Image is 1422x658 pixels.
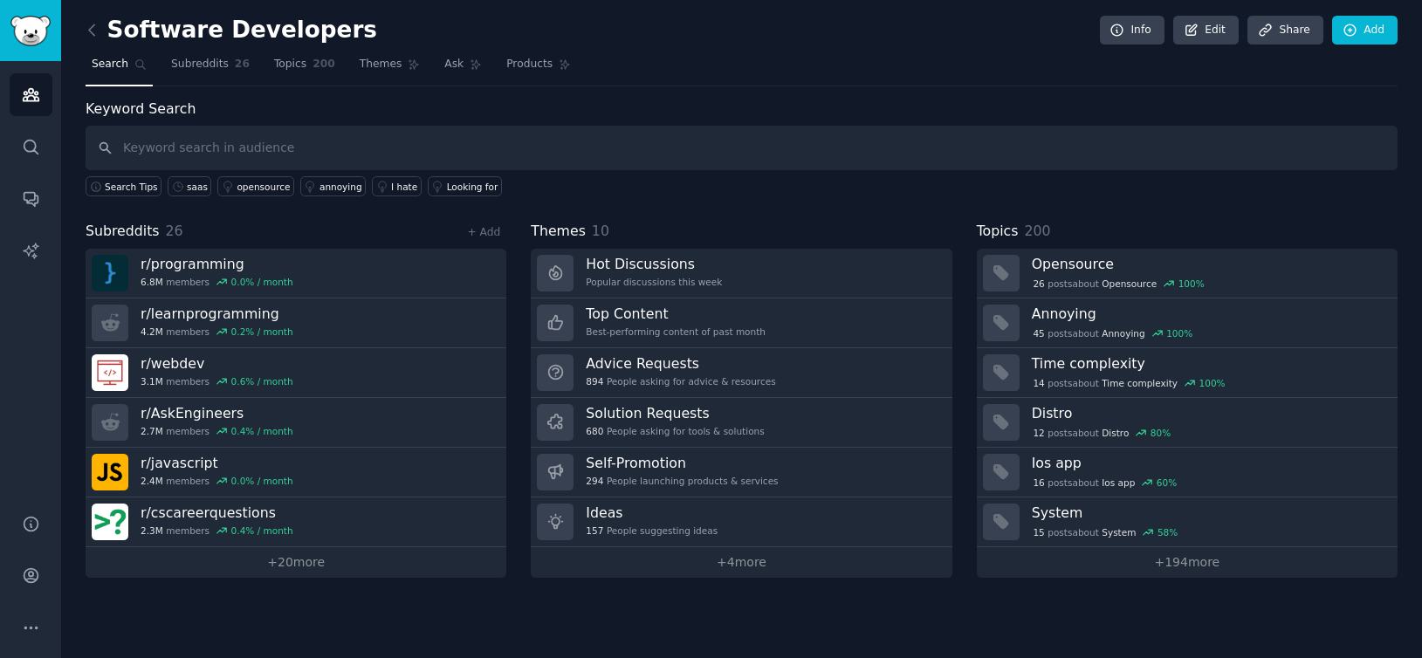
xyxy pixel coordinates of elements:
[1102,278,1157,290] span: Opensource
[141,326,293,338] div: members
[977,298,1398,348] a: Annoying45postsaboutAnnoying100%
[86,176,161,196] button: Search Tips
[977,448,1398,497] a: Ios app16postsaboutIos app60%
[168,176,211,196] a: saas
[977,249,1398,298] a: Opensource26postsaboutOpensource100%
[360,57,402,72] span: Themes
[586,326,766,338] div: Best-performing content of past month
[586,454,778,472] h3: Self-Promotion
[92,354,128,391] img: webdev
[1033,278,1044,290] span: 26
[586,375,775,387] div: People asking for advice & resources
[1332,16,1398,45] a: Add
[86,298,506,348] a: r/learnprogramming4.2Mmembers0.2% / month
[506,57,553,72] span: Products
[1024,223,1050,239] span: 200
[531,221,586,243] span: Themes
[1032,475,1178,490] div: post s about
[586,475,603,487] span: 294
[86,100,196,117] label: Keyword Search
[977,497,1398,547] a: System15postsaboutSystem58%
[231,475,293,487] div: 0.0 % / month
[1100,16,1164,45] a: Info
[86,497,506,547] a: r/cscareerquestions2.3Mmembers0.4% / month
[500,51,577,86] a: Products
[1151,427,1171,439] div: 80 %
[274,57,306,72] span: Topics
[977,348,1398,398] a: Time complexity14postsaboutTime complexity100%
[977,547,1398,578] a: +194more
[86,17,377,45] h2: Software Developers
[86,221,160,243] span: Subreddits
[10,16,51,46] img: GummySearch logo
[92,255,128,291] img: programming
[231,425,293,437] div: 0.4 % / month
[141,276,163,288] span: 6.8M
[586,255,722,273] h3: Hot Discussions
[86,348,506,398] a: r/webdev3.1Mmembers0.6% / month
[428,176,502,196] a: Looking for
[300,176,366,196] a: annoying
[171,57,229,72] span: Subreddits
[141,354,293,373] h3: r/ webdev
[531,547,951,578] a: +4more
[141,404,293,422] h3: r/ AskEngineers
[1102,327,1144,339] span: Annoying
[1032,255,1385,273] h3: Opensource
[592,223,609,239] span: 10
[1178,278,1205,290] div: 100 %
[231,375,293,387] div: 0.6 % / month
[141,375,163,387] span: 3.1M
[141,276,293,288] div: members
[586,425,603,437] span: 680
[92,504,128,540] img: cscareerquestions
[1033,476,1044,489] span: 16
[586,276,722,288] div: Popular discussions this week
[187,181,208,193] div: saas
[586,375,603,387] span: 894
[1173,16,1239,45] a: Edit
[235,57,250,72] span: 26
[1102,427,1129,439] span: Distro
[391,181,417,193] div: I hate
[141,305,293,323] h3: r/ learnprogramming
[586,354,775,373] h3: Advice Requests
[86,547,506,578] a: +20more
[141,454,293,472] h3: r/ javascript
[1032,354,1385,373] h3: Time complexity
[86,126,1398,170] input: Keyword search in audience
[141,524,163,537] span: 2.3M
[531,398,951,448] a: Solution Requests680People asking for tools & solutions
[141,475,293,487] div: members
[977,398,1398,448] a: Distro12postsaboutDistro80%
[1032,425,1172,441] div: post s about
[313,57,335,72] span: 200
[1102,377,1178,389] span: Time complexity
[1033,526,1044,538] span: 15
[1158,526,1178,538] div: 58 %
[1166,327,1192,339] div: 100 %
[1032,326,1194,341] div: post s about
[141,475,163,487] span: 2.4M
[105,181,158,193] span: Search Tips
[531,497,951,547] a: Ideas157People suggesting ideas
[166,223,183,239] span: 26
[586,425,764,437] div: People asking for tools & solutions
[231,326,293,338] div: 0.2 % / month
[1032,504,1385,522] h3: System
[165,51,256,86] a: Subreddits26
[1032,524,1179,540] div: post s about
[231,276,293,288] div: 0.0 % / month
[141,425,293,437] div: members
[1199,377,1226,389] div: 100 %
[1033,377,1044,389] span: 14
[1102,476,1135,489] span: Ios app
[141,326,163,338] span: 4.2M
[447,181,498,193] div: Looking for
[531,348,951,398] a: Advice Requests894People asking for advice & resources
[1032,454,1385,472] h3: Ios app
[1032,305,1385,323] h3: Annoying
[586,475,778,487] div: People launching products & services
[1033,327,1044,339] span: 45
[586,504,718,522] h3: Ideas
